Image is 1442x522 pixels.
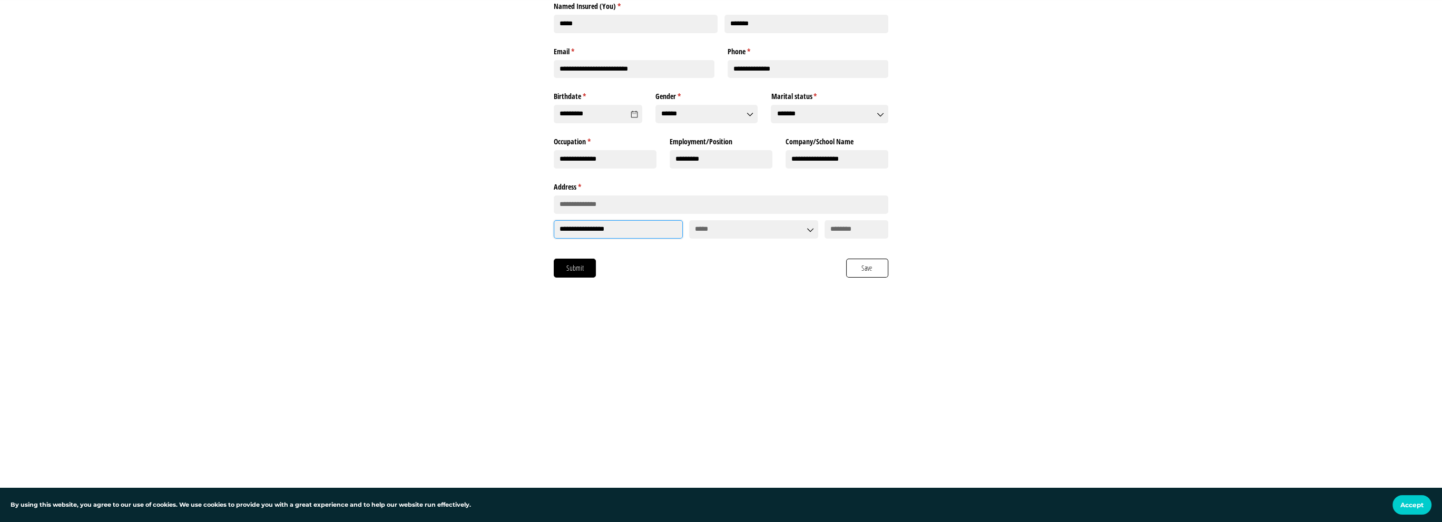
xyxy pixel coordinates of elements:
label: Phone [728,43,888,56]
input: State [689,220,818,239]
input: First [554,15,718,33]
span: Save [861,262,873,274]
button: Submit [554,259,596,278]
label: Marital status [771,88,888,102]
label: Birthdate [554,88,642,102]
legend: Address [554,179,888,192]
input: Address Line 1 [554,195,888,214]
p: By using this website, you agree to our use of cookies. We use cookies to provide you with a grea... [11,500,471,510]
label: Company/​School Name [786,133,888,147]
span: Accept [1400,501,1424,509]
label: Email [554,43,714,56]
span: Submit [566,262,584,274]
input: Zip Code [825,220,888,239]
button: Save [846,259,888,278]
label: Occupation [554,133,656,147]
input: Last [724,15,888,33]
label: Gender [655,88,758,102]
button: Accept [1392,495,1431,515]
label: Employment/​Position [670,133,772,147]
input: City [554,220,682,239]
